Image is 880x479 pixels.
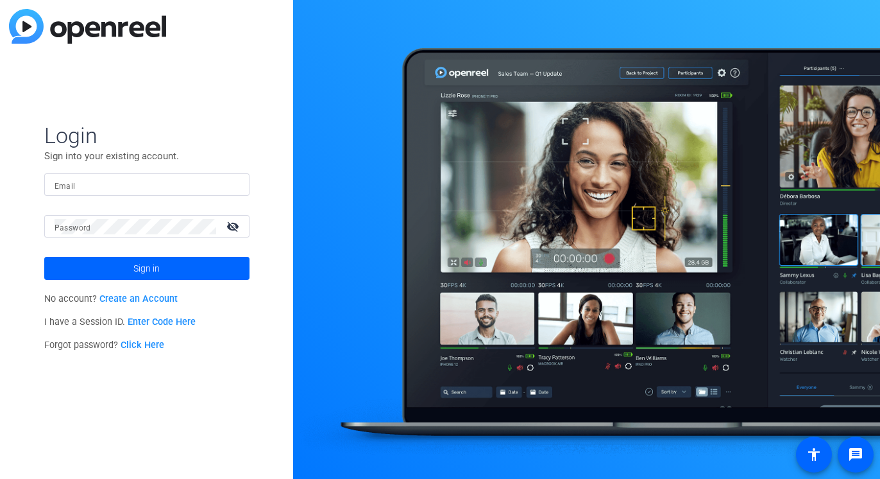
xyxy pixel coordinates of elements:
[44,122,250,149] span: Login
[44,293,178,304] span: No account?
[55,182,76,191] mat-label: Email
[44,149,250,163] p: Sign into your existing account.
[121,340,164,351] a: Click Here
[55,223,91,232] mat-label: Password
[44,340,165,351] span: Forgot password?
[9,9,166,44] img: blue-gradient.svg
[55,177,239,193] input: Enter Email Address
[99,293,178,304] a: Create an Account
[806,447,822,462] mat-icon: accessibility
[44,257,250,280] button: Sign in
[133,252,160,284] span: Sign in
[44,317,196,327] span: I have a Session ID.
[848,447,863,462] mat-icon: message
[219,217,250,236] mat-icon: visibility_off
[128,317,196,327] a: Enter Code Here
